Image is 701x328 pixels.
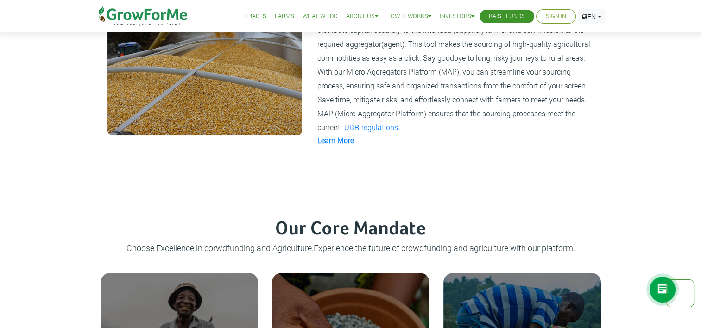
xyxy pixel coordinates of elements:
[386,12,431,21] a: How it Works
[578,9,606,24] a: EN
[303,12,338,21] a: What We Do
[489,12,525,21] a: Raise Funds
[95,242,606,254] p: Choose Excellence in corwdfunding and Agriculture.Experience the future of crowdfunding and agric...
[95,218,606,240] h3: Our Core Mandate
[546,12,566,21] a: Sign In
[275,12,294,21] a: Farms
[440,12,474,21] a: Investors
[317,11,590,132] small: Through our Micro Aggregator Platform (MAP), you can pay for commodities and distribute capital s...
[346,12,378,21] a: About Us
[245,12,266,21] a: Trades
[340,122,400,132] a: EUDR regulations.
[317,135,354,145] a: Learn More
